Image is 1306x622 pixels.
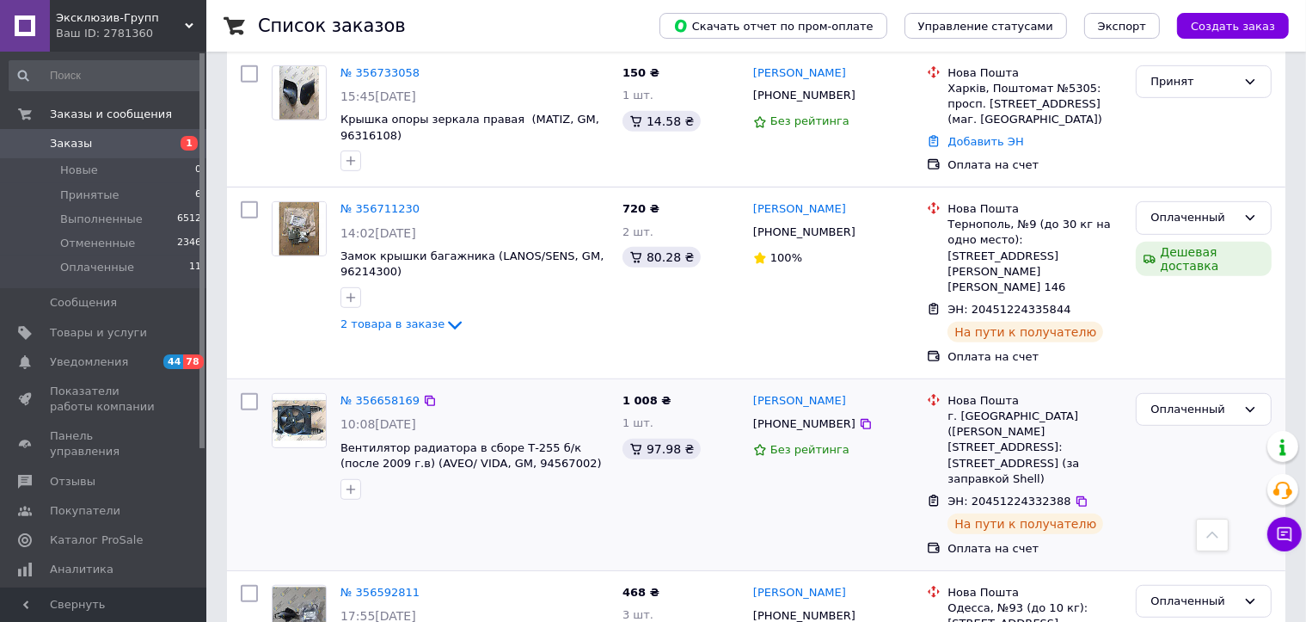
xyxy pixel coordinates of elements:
[340,394,420,407] a: № 356658169
[1150,73,1236,91] div: Принят
[56,10,185,26] span: Эксклюзив-Групп
[340,89,416,103] span: 15:45[DATE]
[60,212,143,227] span: Выполненные
[622,439,701,459] div: 97.98 ₴
[622,247,701,268] div: 80.28 ₴
[195,188,201,203] span: 6
[947,514,1103,534] div: На пути к получателю
[622,586,659,599] span: 468 ₴
[1098,20,1146,33] span: Экспорт
[622,111,701,132] div: 14.58 ₴
[9,60,203,91] input: Поиск
[622,89,653,102] span: 1 шт.
[181,136,198,151] span: 1
[163,354,183,369] span: 44
[1150,209,1236,227] div: Оплаченный
[904,13,1067,39] button: Управление статусами
[177,212,201,227] span: 6512
[1191,20,1275,33] span: Создать заказ
[622,394,671,407] span: 1 008 ₴
[340,226,416,240] span: 14:02[DATE]
[750,84,859,107] div: [PHONE_NUMBER]
[60,260,134,275] span: Оплаченные
[279,66,319,120] img: Фото товару
[947,201,1122,217] div: Нова Пошта
[750,221,859,243] div: [PHONE_NUMBER]
[750,413,859,435] div: [PHONE_NUMBER]
[340,66,420,79] a: № 356733058
[770,114,849,127] span: Без рейтинга
[947,135,1023,148] a: Добавить ЭН
[753,393,846,410] a: [PERSON_NAME]
[947,217,1122,295] div: Тернополь, №9 (до 30 кг на одно место): [STREET_ADDRESS][PERSON_NAME][PERSON_NAME] 146
[50,533,143,548] span: Каталог ProSale
[273,394,326,447] img: Фото товару
[340,586,420,599] a: № 356592811
[1177,13,1289,39] button: Создать заказ
[753,65,846,82] a: [PERSON_NAME]
[195,163,201,178] span: 0
[947,303,1070,316] span: ЭН: 20451224335844
[1150,401,1236,419] div: Оплаченный
[50,107,172,122] span: Заказы и сообщения
[50,325,147,341] span: Товары и услуги
[659,13,887,39] button: Скачать отчет по пром-оплате
[340,249,604,279] a: Замок крышки багажника (LANOS/SENS, GM, 96214300)
[340,441,602,471] a: Вентилятор радиатора в сборе Т-255 б/к (после 2009 г.в) (AVEO/ VIDA, GM, 94567002)
[947,393,1122,409] div: Нова Пошта
[947,495,1070,508] span: ЭН: 20451224332388
[340,417,416,431] span: 10:08[DATE]
[947,81,1122,128] div: Харків, Поштомат №5305: просп. [STREET_ADDRESS] (маг. [GEOGRAPHIC_DATA])
[622,66,659,79] span: 150 ₴
[340,317,465,330] a: 2 товара в заказе
[947,541,1122,557] div: Оплата на счет
[60,163,98,178] span: Новые
[770,251,802,264] span: 100%
[673,18,874,34] span: Скачать отчет по пром-оплате
[770,443,849,456] span: Без рейтинга
[622,225,653,238] span: 2 шт.
[189,260,201,275] span: 11
[258,15,406,36] h1: Список заказов
[622,608,653,621] span: 3 шт.
[918,20,1053,33] span: Управление статусами
[947,349,1122,365] div: Оплата на счет
[753,585,846,601] a: [PERSON_NAME]
[50,354,128,370] span: Уведомления
[56,26,206,41] div: Ваш ID: 2781360
[272,65,327,120] a: Фото товару
[183,354,203,369] span: 78
[60,236,135,251] span: Отмененные
[622,202,659,215] span: 720 ₴
[272,201,327,256] a: Фото товару
[1150,593,1236,611] div: Оплаченный
[50,474,95,490] span: Отзывы
[340,113,599,142] a: Крышка опоры зеркала правая (MATIZ, GM, 96316108)
[50,428,159,459] span: Панель управления
[947,322,1103,342] div: На пути к получателю
[1267,517,1302,551] button: Чат с покупателем
[622,416,653,429] span: 1 шт.
[60,188,120,203] span: Принятые
[1136,242,1272,276] div: Дешевая доставка
[947,409,1122,487] div: г. [GEOGRAPHIC_DATA] ([PERSON_NAME][STREET_ADDRESS]: [STREET_ADDRESS] (за заправкой Shell)
[1084,13,1160,39] button: Экспорт
[340,202,420,215] a: № 356711230
[50,384,159,415] span: Показатели работы компании
[50,562,113,577] span: Аналитика
[177,236,201,251] span: 2346
[273,202,326,256] img: Фото товару
[340,318,445,331] span: 2 товара в заказе
[947,585,1122,600] div: Нова Пошта
[1160,19,1289,32] a: Создать заказ
[272,393,327,448] a: Фото товару
[50,503,120,519] span: Покупатели
[50,136,92,151] span: Заказы
[947,157,1122,173] div: Оплата на счет
[753,201,846,218] a: [PERSON_NAME]
[947,65,1122,81] div: Нова Пошта
[50,295,117,311] span: Сообщения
